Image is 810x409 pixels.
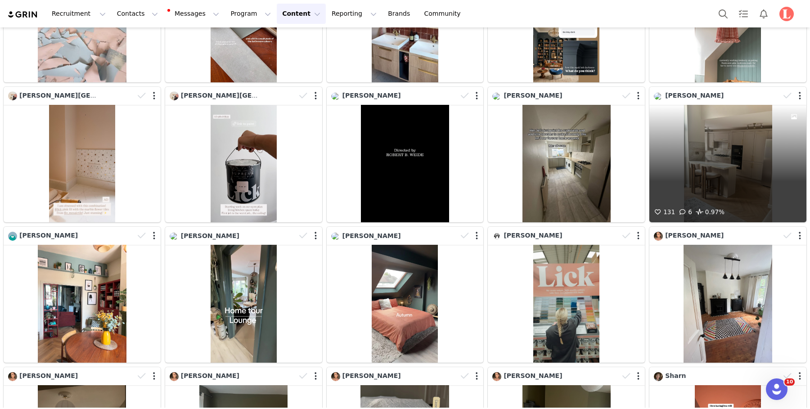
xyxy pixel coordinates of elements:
img: grin logo [7,10,39,19]
span: [PERSON_NAME] [665,92,724,99]
span: [PERSON_NAME] [19,372,78,379]
img: e5027aeb-d51b-412a-ac8f-72eca6112410.jpg [492,93,501,100]
button: Profile [774,7,803,21]
a: Brands [382,4,418,24]
a: Tasks [733,4,753,24]
img: 73881424-c537-4599-839c-5187a96c71d9.jpg [170,372,179,381]
span: 10 [784,378,795,386]
span: [PERSON_NAME][GEOGRAPHIC_DATA] [19,92,152,99]
img: 6d917d78-46c1-4bb5-be93-7bf278aee177.jpg [8,91,17,100]
span: [PERSON_NAME] [19,232,78,239]
img: d9c6fb0a-f2eb-4dfe-bf3d-9d7fff3e8a21.png [779,7,794,21]
img: 6d917d78-46c1-4bb5-be93-7bf278aee177.jpg [170,91,179,100]
img: 23ad8c56-6444-4476-bd4b-807a56fde604.jpg [492,232,501,241]
span: [PERSON_NAME] [181,372,239,379]
button: Notifications [754,4,774,24]
img: fb81720f-1abc-414f-8074-b20ec29e4837.jpg [654,372,663,381]
span: [PERSON_NAME] [342,92,401,99]
button: Reporting [326,4,382,24]
span: [PERSON_NAME] [342,232,401,239]
span: [PERSON_NAME][GEOGRAPHIC_DATA] [181,92,313,99]
button: Messages [164,4,225,24]
span: [PERSON_NAME] [504,92,562,99]
button: Contacts [112,4,163,24]
span: 131 [652,208,675,216]
span: Sharn [665,372,686,379]
span: 6 [677,208,692,216]
img: 73881424-c537-4599-839c-5187a96c71d9.jpg [331,372,340,381]
img: f87c4c6a-977a-4d6d-9d43-2d3e1bd34908.jpg [331,233,340,240]
iframe: Intercom live chat [766,378,787,400]
img: e5027aeb-d51b-412a-ac8f-72eca6112410.jpg [654,93,663,100]
span: [PERSON_NAME] [342,372,401,379]
a: Community [419,4,470,24]
img: e9f2c66c-6500-46bd-9d44-97dd55a71626.jpg [8,232,17,241]
img: 73881424-c537-4599-839c-5187a96c71d9.jpg [654,232,663,241]
img: 73881424-c537-4599-839c-5187a96c71d9.jpg [492,372,501,381]
span: 0.97% [694,207,724,218]
button: Search [713,4,733,24]
button: Content [277,4,326,24]
span: [PERSON_NAME] [665,232,724,239]
span: [PERSON_NAME] [181,232,239,239]
img: 73881424-c537-4599-839c-5187a96c71d9.jpg [8,372,17,381]
img: e5027aeb-d51b-412a-ac8f-72eca6112410.jpg [331,93,340,100]
button: Recruitment [46,4,111,24]
button: Program [225,4,276,24]
img: f87c4c6a-977a-4d6d-9d43-2d3e1bd34908.jpg [170,233,179,240]
span: [PERSON_NAME] [504,232,562,239]
span: [PERSON_NAME] [504,372,562,379]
